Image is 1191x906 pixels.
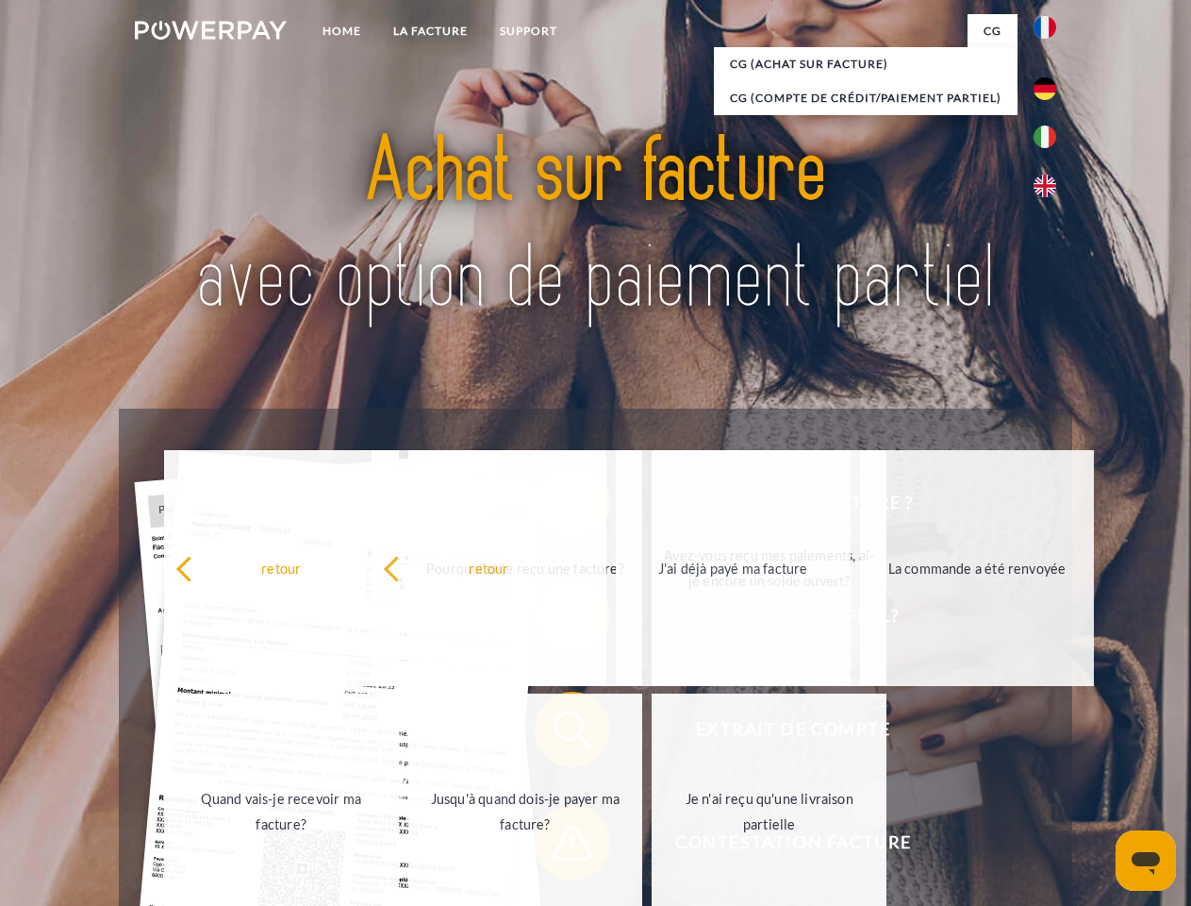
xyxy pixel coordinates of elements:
[714,47,1017,81] a: CG (achat sur facture)
[135,21,287,40] img: logo-powerpay-white.svg
[383,555,595,580] div: retour
[871,555,1083,580] div: La commande a été renvoyée
[1116,830,1176,891] iframe: Bouton de lancement de la fenêtre de messagerie
[180,91,1011,361] img: title-powerpay_fr.svg
[968,14,1017,48] a: CG
[1034,126,1056,148] img: it
[1034,16,1056,39] img: fr
[420,786,632,837] div: Jusqu'à quand dois-je payer ma facture?
[306,14,377,48] a: Home
[714,81,1017,115] a: CG (Compte de crédit/paiement partiel)
[663,786,875,837] div: Je n'ai reçu qu'une livraison partielle
[627,555,839,580] div: J'ai déjà payé ma facture
[484,14,573,48] a: Support
[1034,175,1056,197] img: en
[175,786,388,837] div: Quand vais-je recevoir ma facture?
[1034,77,1056,100] img: de
[175,555,388,580] div: retour
[377,14,484,48] a: LA FACTURE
